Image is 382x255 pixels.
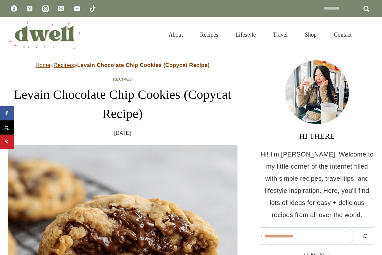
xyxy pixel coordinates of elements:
[36,62,51,68] a: Home
[364,29,374,40] button: View Search Form
[23,2,36,15] a: Pinterest
[114,128,131,138] time: [DATE]
[296,24,325,46] a: Shop
[53,62,74,68] a: Recipes
[160,24,360,46] nav: Primary Navigation
[86,2,99,15] a: TikTok
[55,2,67,15] a: Email
[260,148,374,221] p: Hi! I'm [PERSON_NAME]. Welcome to my little corner of the internet filled with simple recipes, tr...
[36,62,210,68] span: » »
[265,24,296,46] a: Travel
[160,24,192,46] a: About
[192,24,227,46] a: Recipes
[325,24,360,46] a: Contact
[8,85,237,123] h1: Levain Chocolate Chip Cookies (Copycat Recipe)
[260,130,374,142] h3: HI THERE
[8,20,81,49] img: DWELL by michelle
[357,229,373,243] button: Search
[39,2,52,15] a: Instagram
[8,2,20,15] a: Facebook
[77,62,209,68] strong: Levain Chocolate Chip Cookies (Copycat Recipe)
[71,2,83,15] a: YouTube
[227,24,265,46] a: Lifestyle
[113,77,132,82] a: Recipes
